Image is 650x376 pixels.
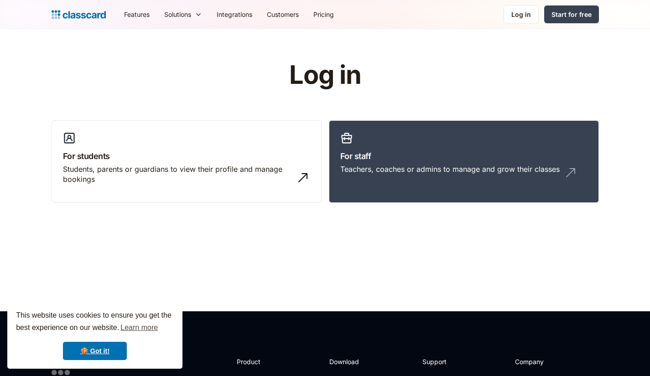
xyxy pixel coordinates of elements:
div: Start for free [551,10,592,19]
h2: Product [237,357,286,366]
span: This website uses cookies to ensure you get the best experience on our website. [16,310,174,335]
h1: Log in [180,61,470,89]
h3: For staff [340,150,588,162]
a: Customers [260,4,306,25]
a: Pricing [306,4,341,25]
a: Features [117,4,157,25]
h2: Support [422,357,459,366]
h2: Company [515,357,576,366]
a: For staffTeachers, coaches or admins to manage and grow their classes [329,120,599,203]
a: dismiss cookie message [63,342,127,360]
a: For studentsStudents, parents or guardians to view their profile and manage bookings [52,120,322,203]
h2: Download [329,357,367,366]
a: learn more about cookies [119,321,159,335]
a: Log in [504,5,539,24]
a: home [52,8,106,21]
div: Log in [511,10,531,19]
div: cookieconsent [7,301,182,369]
div: Solutions [157,4,209,25]
div: Teachers, coaches or admins to manage and grow their classes [340,164,560,174]
h3: For students [63,150,310,162]
div: Students, parents or guardians to view their profile and manage bookings [63,164,292,185]
a: Start for free [544,5,599,23]
a: Integrations [209,4,260,25]
div: Solutions [164,10,191,19]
